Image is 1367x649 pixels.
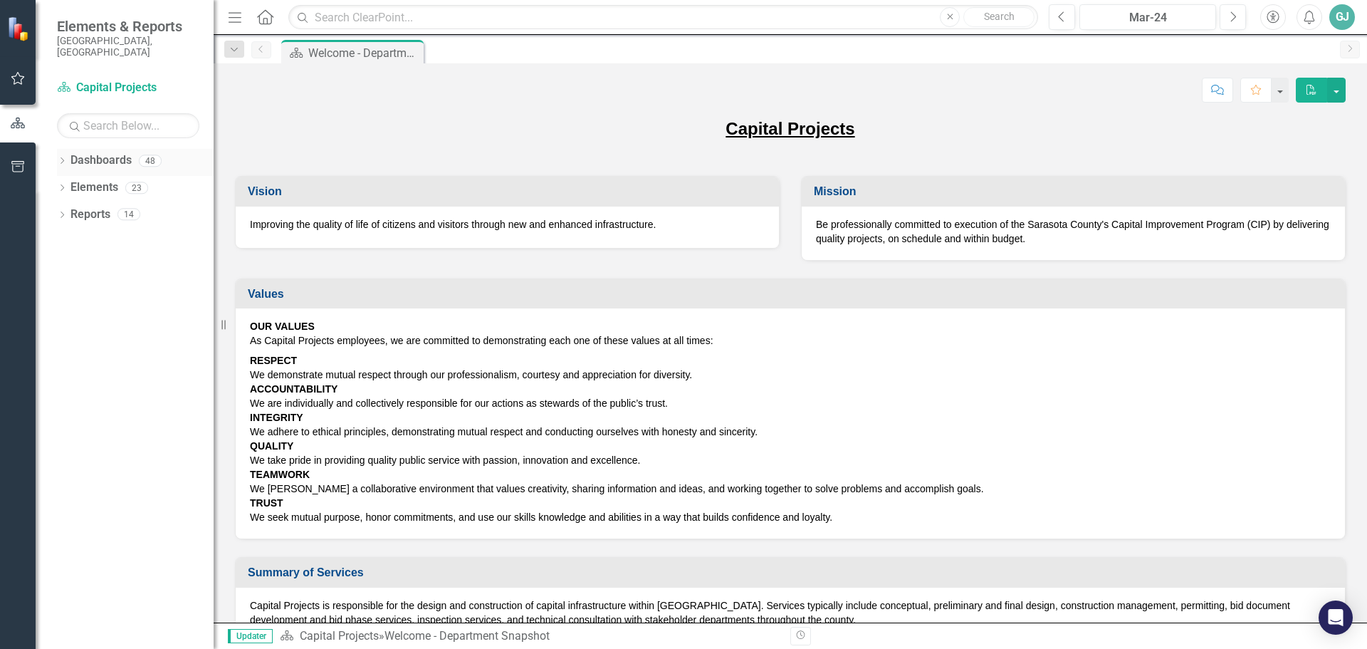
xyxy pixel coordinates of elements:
[250,351,1331,524] p: We demonstrate mutual respect through our professionalism, courtesy and appreciation for diversit...
[1329,4,1355,30] button: GJ
[248,288,1338,301] h3: Values
[139,155,162,167] div: 48
[250,383,337,395] strong: ACCOUNTABILITY
[250,440,293,452] strong: QUALITY
[250,321,315,332] strong: OUR VALUES
[57,113,199,138] input: Search Below...
[250,319,1331,351] p: As Capital Projects employees, we are committed to demonstrating each one of these values at all ...
[300,629,379,643] a: Capital Projects
[726,119,854,138] u: Capital Projects
[384,629,550,643] div: Welcome - Department Snapshot
[250,598,1331,627] p: Capital Projects is responsible for the design and construction of capital infrastructure within ...
[816,217,1331,246] p: Be professionally committed to execution of the Sarasota County's Capital Improvement Program (CI...
[117,209,140,221] div: 14
[963,7,1035,27] button: Search
[248,185,772,198] h3: Vision
[1079,4,1216,30] button: Mar-24
[228,629,273,643] span: Updater
[280,628,780,645] div: »
[70,207,110,223] a: Reports
[250,355,297,366] strong: RESPECT
[57,18,199,35] span: Elements & Reports
[70,180,118,196] a: Elements
[250,469,310,480] strong: TEAMWORK
[250,497,283,509] strong: TRUST
[57,80,199,96] a: Capital Projects
[1084,9,1211,26] div: Mar-24
[308,44,420,62] div: Welcome - Department Snapshot
[250,217,765,232] p: Improving the quality of life of citizens and visitors through new and enhanced infrastructure.
[70,152,132,169] a: Dashboards
[57,35,199,58] small: [GEOGRAPHIC_DATA], [GEOGRAPHIC_DATA]
[6,16,33,42] img: ClearPoint Strategy
[248,566,1338,579] h3: Summary of Services
[984,11,1015,22] span: Search
[1319,601,1353,635] div: Open Intercom Messenger
[250,412,303,423] strong: INTEGRITY
[288,5,1038,30] input: Search ClearPoint...
[125,182,148,194] div: 23
[814,185,1338,198] h3: Mission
